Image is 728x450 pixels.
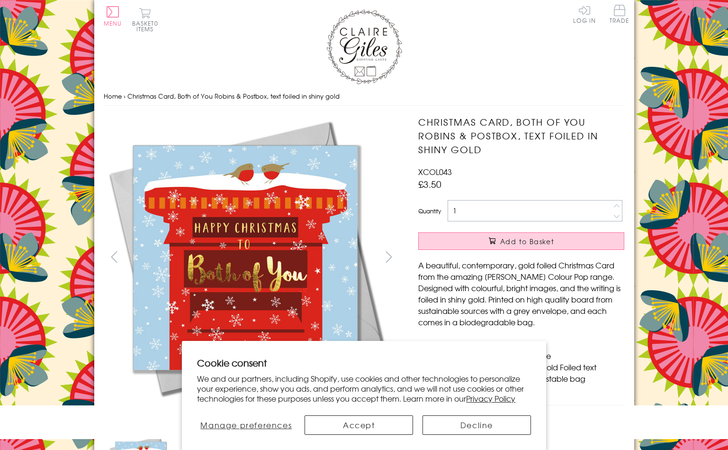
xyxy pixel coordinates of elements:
[418,259,624,328] p: A beautiful, contemporary, gold foiled Christmas Card from the amazing [PERSON_NAME] Colour Pop r...
[418,232,624,250] button: Add to Basket
[197,374,531,403] p: We and our partners, including Shopify, use cookies and other technologies to personalize your ex...
[399,115,683,400] img: Christmas Card, Both of You Robins & Postbox, text foiled in shiny gold
[103,115,387,400] img: Christmas Card, Both of You Robins & Postbox, text foiled in shiny gold
[104,19,122,28] span: Menu
[104,6,122,26] button: Menu
[197,356,531,369] h2: Cookie consent
[466,393,515,404] a: Privacy Policy
[132,8,158,32] button: Basket0 items
[378,246,399,267] button: next
[418,207,441,215] label: Quantity
[104,87,625,106] nav: breadcrumbs
[418,166,452,177] span: XCOL043
[428,339,624,350] li: Dimensions: 150mm x 150mm
[200,419,292,431] span: Manage preferences
[124,92,126,101] span: ›
[136,19,158,33] span: 0 items
[104,246,125,267] button: prev
[326,9,402,84] img: Claire Giles Greetings Cards
[573,5,596,23] a: Log In
[610,5,629,25] a: Trade
[104,92,122,101] a: Home
[422,415,531,435] button: Decline
[418,115,624,156] h1: Christmas Card, Both of You Robins & Postbox, text foiled in shiny gold
[197,415,295,435] button: Manage preferences
[500,237,554,246] span: Add to Basket
[127,92,340,101] span: Christmas Card, Both of You Robins & Postbox, text foiled in shiny gold
[418,177,441,191] span: £3.50
[610,5,629,23] span: Trade
[305,415,413,435] button: Accept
